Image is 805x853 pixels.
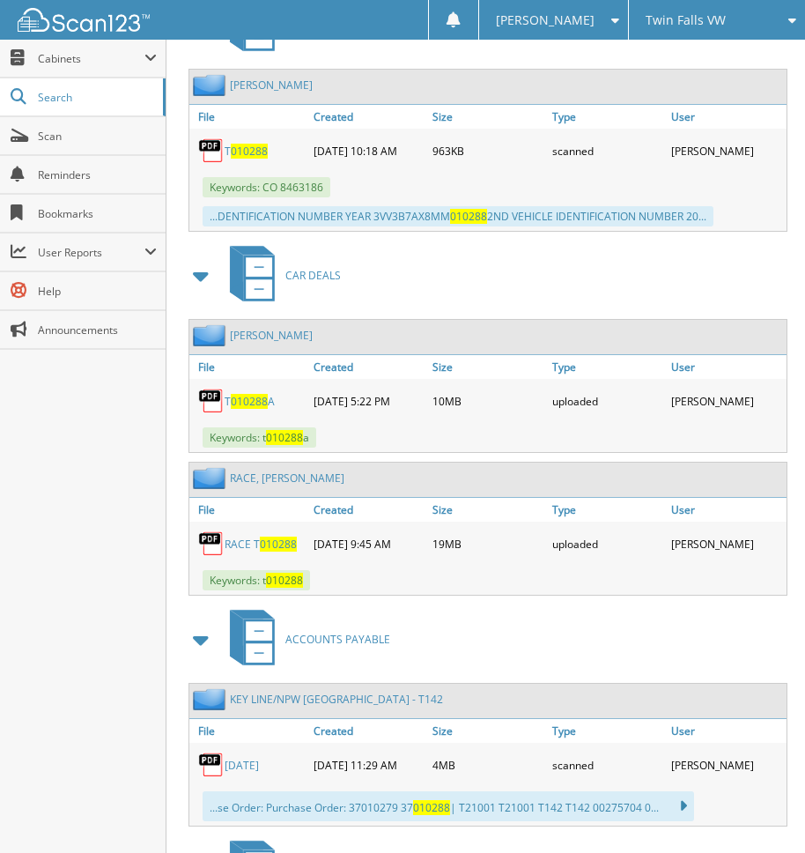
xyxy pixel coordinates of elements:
[38,206,157,221] span: Bookmarks
[309,133,429,168] div: [DATE] 10:18 AM
[309,719,429,743] a: Created
[667,355,787,379] a: User
[203,427,316,448] span: Keywords: t a
[667,747,787,783] div: [PERSON_NAME]
[428,719,548,743] a: Size
[309,526,429,561] div: [DATE] 9:45 AM
[548,355,668,379] a: Type
[428,355,548,379] a: Size
[225,758,259,773] a: [DATE]
[309,498,429,522] a: Created
[219,605,390,674] a: ACCOUNTS PAYABLE
[230,471,344,486] a: RACE, [PERSON_NAME]
[189,498,309,522] a: File
[38,167,157,182] span: Reminders
[309,355,429,379] a: Created
[189,355,309,379] a: File
[193,467,230,489] img: folder2.png
[548,383,668,419] div: uploaded
[198,752,225,778] img: PDF.png
[266,573,303,588] span: 010288
[38,90,154,105] span: Search
[38,129,157,144] span: Scan
[428,105,548,129] a: Size
[260,537,297,552] span: 010288
[285,268,341,283] span: CAR DEALS
[198,388,225,414] img: PDF.png
[646,15,726,26] span: Twin Falls VW
[496,15,595,26] span: [PERSON_NAME]
[548,133,668,168] div: scanned
[189,719,309,743] a: File
[231,394,268,409] span: 010288
[219,241,341,310] a: CAR DEALS
[667,719,787,743] a: User
[667,133,787,168] div: [PERSON_NAME]
[548,105,668,129] a: Type
[38,284,157,299] span: Help
[428,133,548,168] div: 963KB
[225,537,297,552] a: RACE T010288
[450,209,487,224] span: 010288
[285,632,390,647] span: ACCOUNTS PAYABLE
[548,526,668,561] div: uploaded
[548,719,668,743] a: Type
[198,137,225,164] img: PDF.png
[667,498,787,522] a: User
[428,747,548,783] div: 4MB
[203,791,694,821] div: ...se Order: Purchase Order: 37010279 37 | T21001 T21001 T142 T142 00275704 0...
[428,526,548,561] div: 19MB
[38,245,144,260] span: User Reports
[230,328,313,343] a: [PERSON_NAME]
[717,768,805,853] iframe: Chat Widget
[667,105,787,129] a: User
[548,747,668,783] div: scanned
[230,78,313,93] a: [PERSON_NAME]
[667,383,787,419] div: [PERSON_NAME]
[193,324,230,346] img: folder2.png
[309,383,429,419] div: [DATE] 5:22 PM
[38,51,144,66] span: Cabinets
[225,144,268,159] a: T010288
[38,323,157,337] span: Announcements
[203,570,310,590] span: Keywords: t
[309,747,429,783] div: [DATE] 11:29 AM
[231,144,268,159] span: 010288
[18,8,150,32] img: scan123-logo-white.svg
[548,498,668,522] a: Type
[413,800,450,815] span: 010288
[225,394,275,409] a: T010288A
[193,688,230,710] img: folder2.png
[428,498,548,522] a: Size
[189,105,309,129] a: File
[309,105,429,129] a: Created
[266,430,303,445] span: 010288
[203,206,713,226] div: ...DENTIFICATION NUMBER YEAR 3VV3B7AX8MM 2ND VEHICLE IDENTIFICATION NUMBER 20...
[203,177,330,197] span: Keywords: CO 8463186
[193,74,230,96] img: folder2.png
[667,526,787,561] div: [PERSON_NAME]
[198,530,225,557] img: PDF.png
[230,692,443,707] a: KEY LINE/NPW [GEOGRAPHIC_DATA] - T142
[428,383,548,419] div: 10MB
